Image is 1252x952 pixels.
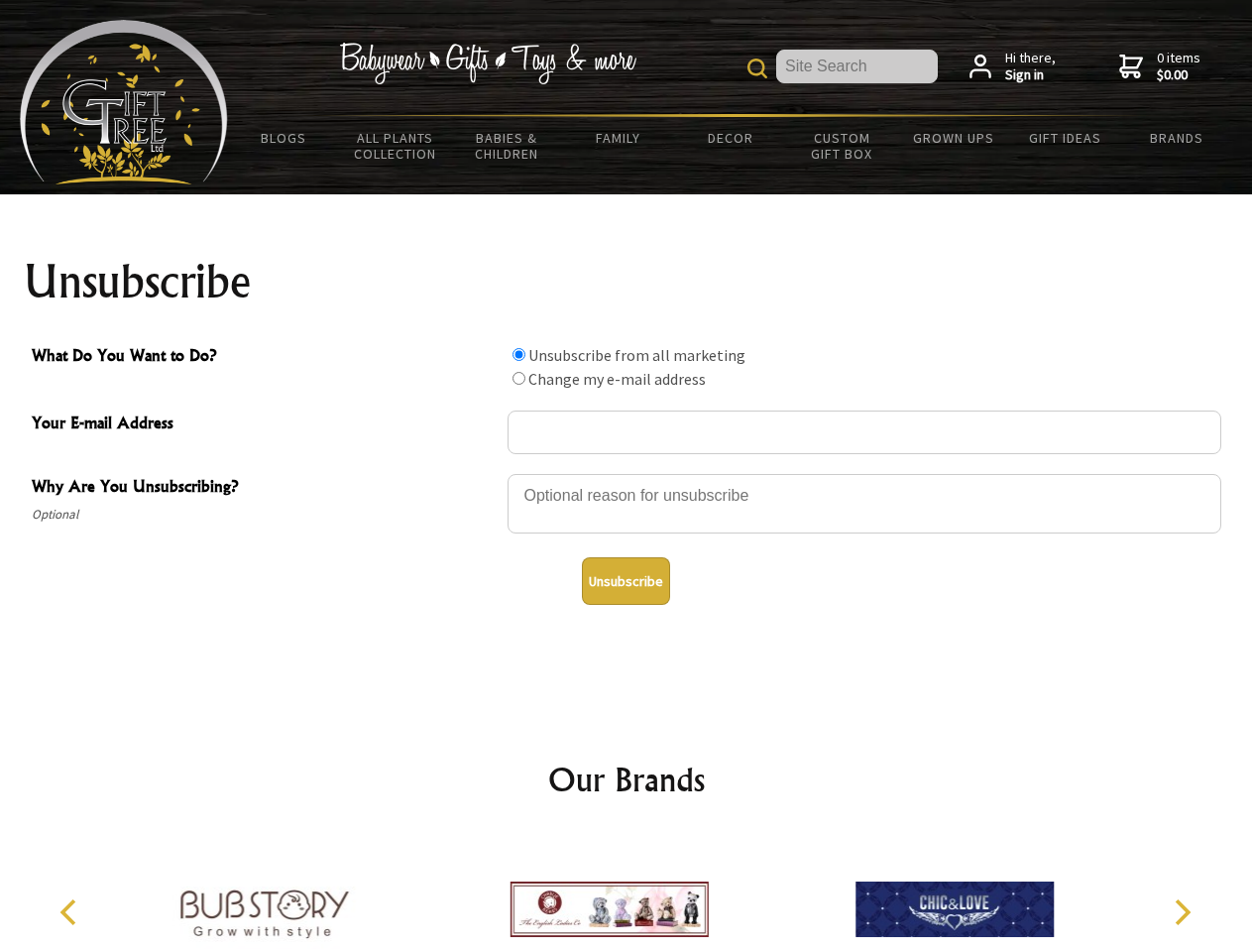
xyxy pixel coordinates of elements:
a: Family [563,117,675,159]
textarea: Why Are You Unsubscribing? [508,474,1221,534]
span: Your E-mail Address [32,411,498,439]
a: Decor [674,117,786,159]
button: Next [1160,891,1203,934]
a: Brands [1121,117,1233,159]
label: Change my e-mail address [528,369,706,389]
img: Babyware - Gifts - Toys and more... [20,20,228,184]
input: Your E-mail Address [508,411,1221,454]
img: product search [747,59,767,78]
span: Why Are You Unsubscribing? [32,474,498,503]
a: Hi there,Sign in [969,50,1056,84]
h2: Our Brands [40,756,1213,803]
span: What Do You Want to Do? [32,343,498,372]
a: Grown Ups [897,117,1009,159]
span: Optional [32,503,498,527]
button: Previous [50,891,93,934]
span: Hi there, [1005,50,1056,84]
label: Unsubscribe from all marketing [528,345,745,365]
a: Babies & Children [451,117,563,175]
span: 0 items [1157,49,1200,84]
a: All Plants Collection [340,117,452,175]
a: BLOGS [228,117,340,159]
strong: Sign in [1005,66,1056,84]
input: Site Search [776,50,938,83]
button: Unsubscribe [582,557,670,605]
input: What Do You Want to Do? [512,348,525,361]
a: 0 items$0.00 [1119,50,1200,84]
a: Gift Ideas [1009,117,1121,159]
h1: Unsubscribe [24,258,1229,305]
strong: $0.00 [1157,66,1200,84]
a: Custom Gift Box [786,117,898,175]
img: Babywear - Gifts - Toys & more [339,43,636,84]
input: What Do You Want to Do? [512,372,525,385]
